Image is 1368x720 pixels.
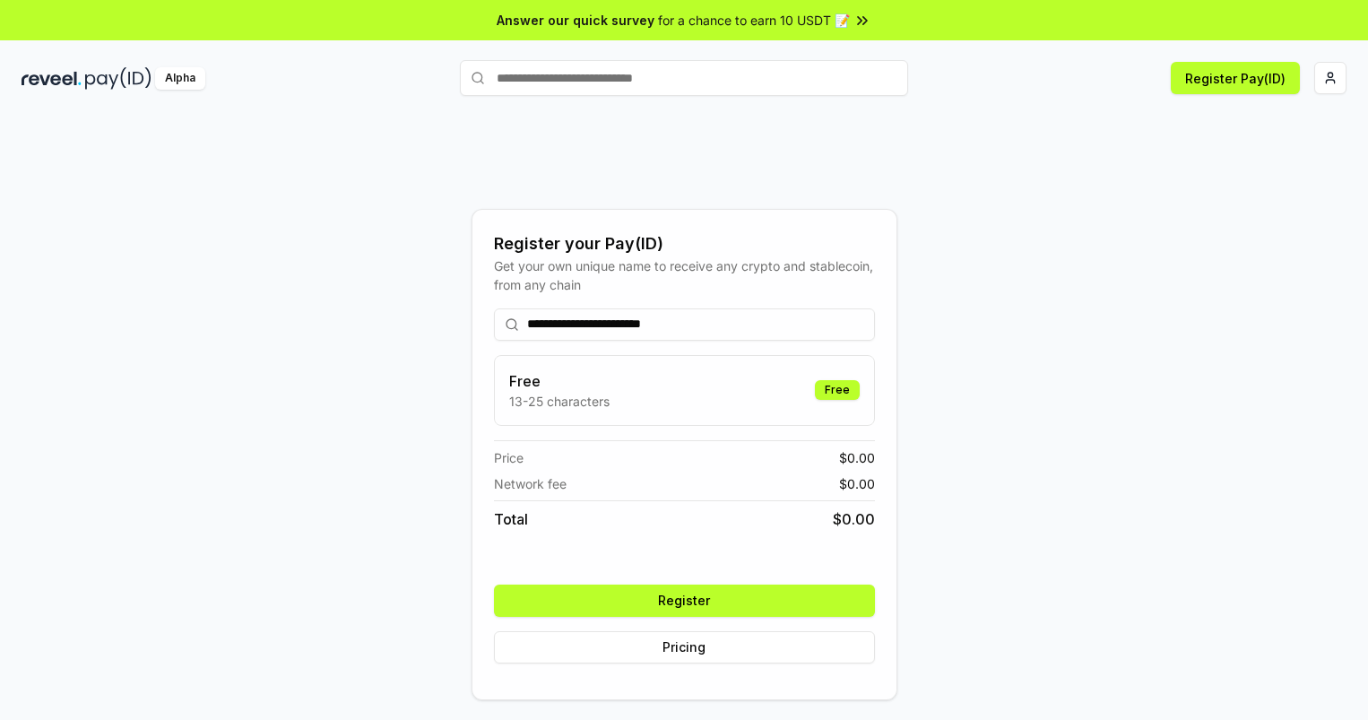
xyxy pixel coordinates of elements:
[815,380,860,400] div: Free
[494,508,528,530] span: Total
[509,370,610,392] h3: Free
[494,585,875,617] button: Register
[494,231,875,256] div: Register your Pay(ID)
[833,508,875,530] span: $ 0.00
[155,67,205,90] div: Alpha
[494,256,875,294] div: Get your own unique name to receive any crypto and stablecoin, from any chain
[839,448,875,467] span: $ 0.00
[494,631,875,664] button: Pricing
[494,474,567,493] span: Network fee
[497,11,654,30] span: Answer our quick survey
[839,474,875,493] span: $ 0.00
[494,448,524,467] span: Price
[1171,62,1300,94] button: Register Pay(ID)
[85,67,152,90] img: pay_id
[509,392,610,411] p: 13-25 characters
[658,11,850,30] span: for a chance to earn 10 USDT 📝
[22,67,82,90] img: reveel_dark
